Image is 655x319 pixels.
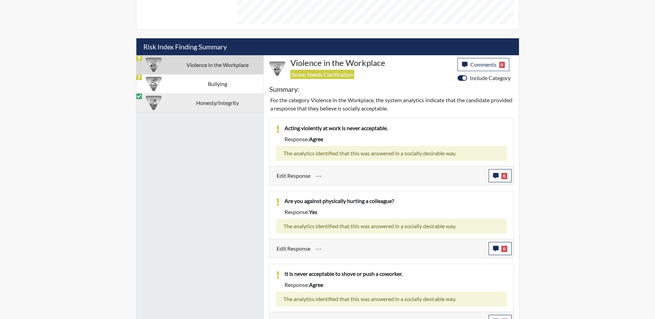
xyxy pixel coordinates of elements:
span: 0 [499,62,505,68]
label: Include Category [470,74,511,82]
div: Update the test taker's response, the change might impact the score [310,242,489,255]
img: CATEGORY%20ICON-11.a5f294f4.png [146,95,162,111]
label: Edit Response [277,242,310,255]
div: Update the test taker's response, the change might impact the score [310,169,489,182]
h5: Risk Index Finding Summary [136,38,519,55]
p: It is never acceptable to shove or push a coworker. [285,270,507,278]
button: 0 [489,242,512,255]
img: CATEGORY%20ICON-04.6d01e8fa.png [146,76,162,92]
td: Bullying [171,74,263,93]
span: Score: Needs Clarification [290,70,354,79]
span: 0 [501,246,507,252]
img: CATEGORY%20ICON-26.eccbb84f.png [269,61,285,77]
div: The analytics identified that this was answered in a socially desirable way. [276,146,507,161]
span: agree [309,281,323,288]
div: Response: [279,208,512,216]
span: Comments [470,61,497,68]
img: CATEGORY%20ICON-26.eccbb84f.png [146,57,162,73]
div: Response: [279,135,512,143]
h5: Summary: [269,85,299,93]
label: Edit Response [277,169,310,182]
div: The analytics identified that this was answered in a socially desirable way. [276,219,507,233]
p: Acting violently at work is never acceptable. [285,124,507,132]
p: For the category Violence in the Workplace, the system analytics indicate that the candidate prov... [270,96,512,113]
td: Honesty/Integrity [171,93,263,112]
p: Are you against physically hurting a colleague? [285,197,507,205]
span: agree [309,136,323,142]
h4: Violence in the Workplace [290,58,452,68]
td: Violence in the Workplace [171,55,263,74]
span: yes [309,209,317,215]
span: 0 [501,173,507,179]
div: Response: [279,281,512,289]
button: Comments0 [457,58,510,71]
div: The analytics identified that this was answered in a socially desirable way. [276,292,507,306]
button: 0 [489,169,512,182]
